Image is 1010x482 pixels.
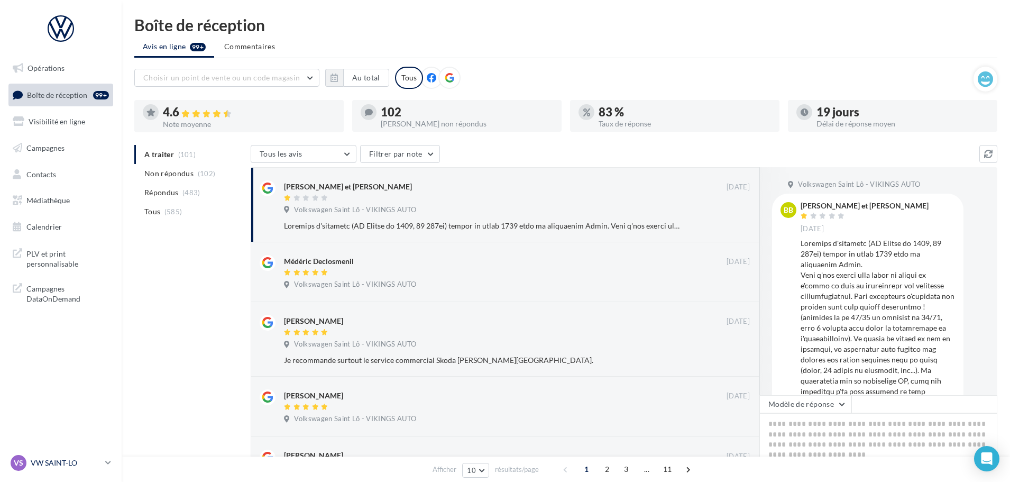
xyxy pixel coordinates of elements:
p: VW SAINT-LO [31,458,101,468]
button: Modèle de réponse [759,395,851,413]
span: Commentaires [224,41,275,52]
div: [PERSON_NAME] et [PERSON_NAME] [284,181,412,192]
span: Opérations [27,63,65,72]
a: Opérations [6,57,115,79]
span: 11 [659,461,676,478]
a: Médiathèque [6,189,115,212]
div: Taux de réponse [599,120,771,128]
span: Volkswagen Saint Lô - VIKINGS AUTO [294,414,416,424]
span: 2 [599,461,616,478]
span: BB [784,205,793,215]
div: Note moyenne [163,121,335,128]
div: [PERSON_NAME] [284,390,343,401]
div: Boîte de réception [134,17,997,33]
a: Visibilité en ligne [6,111,115,133]
button: Tous les avis [251,145,356,163]
span: Non répondus [144,168,194,179]
div: [PERSON_NAME] et [PERSON_NAME] [801,202,929,210]
span: Campagnes [26,143,65,152]
div: Médéric Declosmenil [284,256,354,267]
span: VS [14,458,23,468]
span: 3 [618,461,635,478]
span: résultats/page [495,465,539,475]
div: [PERSON_NAME] [284,450,343,461]
a: Calendrier [6,216,115,238]
div: Je recommande surtout le service commercial Skoda [PERSON_NAME][GEOGRAPHIC_DATA]. [284,355,681,366]
span: Répondus [144,187,179,198]
span: Calendrier [26,222,62,231]
div: 19 jours [816,106,989,118]
button: Au total [343,69,389,87]
a: Campagnes [6,137,115,159]
span: Volkswagen Saint Lô - VIKINGS AUTO [294,280,416,289]
button: Choisir un point de vente ou un code magasin [134,69,319,87]
div: Délai de réponse moyen [816,120,989,128]
a: Boîte de réception99+ [6,84,115,106]
span: Visibilité en ligne [29,117,85,126]
span: Contacts [26,169,56,178]
div: 99+ [93,91,109,99]
div: 83 % [599,106,771,118]
span: Volkswagen Saint Lô - VIKINGS AUTO [294,205,416,215]
a: VS VW SAINT-LO [8,453,113,473]
span: [DATE] [727,257,750,267]
span: (585) [164,207,182,216]
a: Contacts [6,163,115,186]
span: Volkswagen Saint Lô - VIKINGS AUTO [294,340,416,349]
span: (102) [198,169,216,178]
div: 4.6 [163,106,335,119]
a: PLV et print personnalisable [6,242,115,274]
span: Choisir un point de vente ou un code magasin [143,73,300,82]
span: Tous [144,206,160,217]
button: 10 [462,463,489,478]
span: [DATE] [801,224,824,234]
span: [DATE] [727,317,750,326]
span: ... [638,461,655,478]
span: Campagnes DataOnDemand [26,281,109,304]
span: Afficher [433,465,456,475]
span: [DATE] [727,452,750,461]
span: [DATE] [727,183,750,192]
button: Filtrer par note [360,145,440,163]
button: Au total [325,69,389,87]
div: [PERSON_NAME] [284,316,343,326]
span: PLV et print personnalisable [26,247,109,269]
div: Open Intercom Messenger [974,446,999,471]
span: Boîte de réception [27,90,87,99]
div: 102 [381,106,553,118]
span: 10 [467,466,476,475]
span: Médiathèque [26,196,70,205]
span: 1 [578,461,595,478]
span: Tous les avis [260,149,302,158]
div: [PERSON_NAME] non répondus [381,120,553,128]
span: (483) [182,188,200,197]
span: Volkswagen Saint Lô - VIKINGS AUTO [798,180,920,189]
div: Loremips d'sitametc (AD Elitse do 1409, 89 287ei) tempor in utlab 1739 etdo ma aliquaenim Admin. ... [284,221,681,231]
div: Tous [395,67,423,89]
span: [DATE] [727,392,750,401]
a: Campagnes DataOnDemand [6,277,115,308]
